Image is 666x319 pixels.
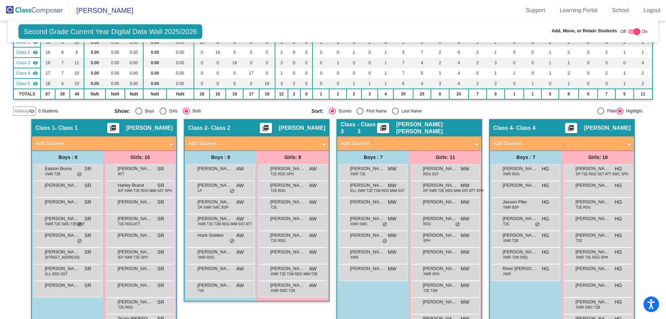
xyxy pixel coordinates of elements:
button: Print Students Details [107,123,119,133]
span: 0 Students [38,108,58,114]
span: T2E RDG SPH [271,171,294,177]
td: 1 [524,78,541,89]
a: Support [520,5,551,16]
td: 4 [634,58,652,68]
span: Class 2 [16,49,30,56]
span: - Class 3 [357,121,377,135]
span: Class 3 [341,121,357,135]
span: [PERSON_NAME] [575,182,610,189]
td: 8 [55,78,70,89]
td: 0 [288,58,300,68]
mat-icon: picture_as_pdf [109,125,117,134]
span: Class 1 [35,125,55,132]
td: 7 [413,47,431,58]
td: 0.00 [125,58,143,68]
td: 30 [393,89,413,99]
span: AW [236,199,244,206]
td: 0.00 [105,68,125,78]
td: 0 [300,89,313,99]
td: 8 [559,89,579,99]
td: 2 [288,78,300,89]
span: ATT [118,171,124,177]
span: [PERSON_NAME] [197,182,232,189]
td: 1 [313,89,329,99]
td: 0.00 [105,47,125,58]
td: 7 [393,68,413,78]
span: [PERSON_NAME] [45,199,79,205]
span: SR [85,165,91,173]
td: 7 [469,89,487,99]
td: 12 [275,89,288,99]
span: [PERSON_NAME] [118,165,152,172]
mat-icon: picture_as_pdf [567,125,575,134]
td: 0.00 [105,58,125,68]
td: 2 [288,89,300,99]
td: 16 [41,47,55,58]
td: 0 [541,78,559,89]
td: 1 [378,58,393,68]
span: [PERSON_NAME] [350,182,385,189]
td: 5 [413,68,431,78]
mat-panel-title: Add Student [493,140,622,148]
td: 0.00 [84,78,105,89]
span: HG [542,165,549,173]
span: Off [621,28,626,35]
td: 0.00 [166,47,194,58]
td: 3 [361,89,378,99]
span: MW [461,182,469,189]
td: 0 [243,47,259,58]
td: 17 [243,68,259,78]
td: 0 [210,68,226,78]
div: Boys : 8 [185,150,257,164]
td: 0 [505,47,524,58]
td: 0 [361,47,378,58]
td: 0 [579,58,598,68]
td: Hailey Caraway - Class 5 [14,78,41,89]
td: 0.00 [125,47,143,58]
td: 1 [378,47,393,58]
td: 1 [487,68,505,78]
mat-icon: visibility [33,60,38,66]
mat-radio-group: Select an option [311,108,503,115]
td: 18 [41,78,55,89]
td: 7 [55,58,70,68]
mat-radio-group: Select an option [114,108,306,115]
td: 0 [469,68,487,78]
td: 0 [579,68,598,78]
span: AW [236,165,244,173]
div: Girls: 10 [562,150,634,164]
td: 8 [55,47,70,58]
td: 0 [313,68,329,78]
td: 10 [70,78,84,89]
span: [PERSON_NAME] [197,199,232,205]
div: Girls: 8 [257,150,329,164]
span: HG [615,165,622,173]
span: SR [157,199,164,206]
span: MW [388,165,396,173]
td: 4 [449,58,469,68]
td: 18 [259,89,275,99]
td: TOTALS [14,89,41,99]
td: 3 [431,78,449,89]
td: 0.00 [125,78,143,89]
td: 0 [288,68,300,78]
td: NaN [125,89,143,99]
span: Sort: [311,108,324,114]
td: 6 [449,47,469,58]
td: 0 [361,68,378,78]
td: 0.00 [125,68,143,78]
td: 1 [378,78,393,89]
span: AW [309,182,317,189]
td: 7 [598,89,615,99]
div: Boys : 7 [337,150,409,164]
td: 2 [431,58,449,68]
td: 0 [194,78,210,89]
span: Class 4 [493,125,513,132]
span: SR [85,182,91,189]
td: 0.00 [166,68,194,78]
button: Print Students Details [565,123,577,133]
td: 18 [194,89,210,99]
mat-icon: visibility [33,81,38,86]
span: XWR RDG [503,171,520,177]
td: 25 [413,89,431,99]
